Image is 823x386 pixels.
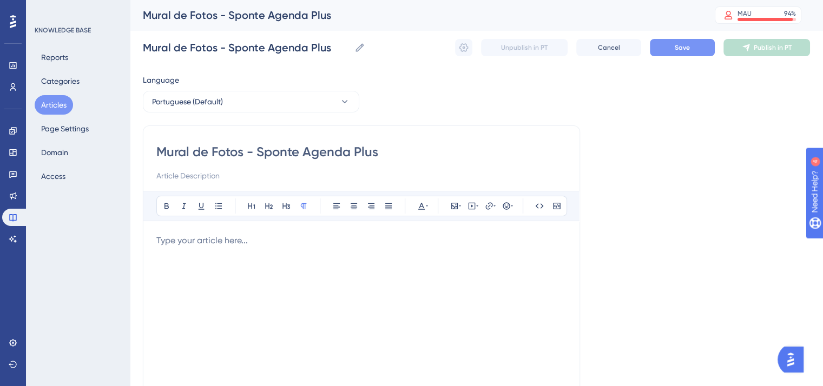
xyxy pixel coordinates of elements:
button: Articles [35,95,73,115]
span: Publish in PT [754,43,792,52]
iframe: UserGuiding AI Assistant Launcher [778,343,810,376]
div: KNOWLEDGE BASE [35,26,91,35]
span: Language [143,74,179,86]
button: Categories [35,71,86,91]
input: Article Name [143,40,350,55]
div: 4 [75,5,78,14]
button: Portuguese (Default) [143,91,359,112]
button: Unpublish in PT [481,39,568,56]
span: Unpublish in PT [501,43,548,52]
div: MAU [738,9,752,18]
input: Article Description [156,169,567,182]
button: Save [650,39,715,56]
button: Publish in PT [723,39,810,56]
button: Access [35,167,72,186]
span: Cancel [598,43,620,52]
button: Reports [35,48,75,67]
input: Article Title [156,143,567,161]
span: Save [675,43,690,52]
div: Mural de Fotos - Sponte Agenda Plus [143,8,688,23]
button: Cancel [576,39,641,56]
button: Page Settings [35,119,95,138]
span: Portuguese (Default) [152,95,223,108]
span: Need Help? [25,3,68,16]
button: Domain [35,143,75,162]
div: 94 % [784,9,796,18]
